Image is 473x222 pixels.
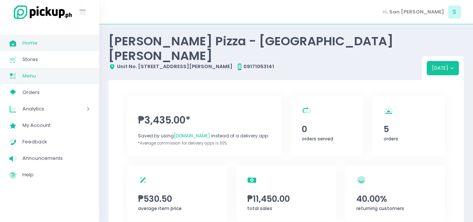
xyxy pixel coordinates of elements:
[138,205,182,212] span: average item price
[22,137,90,147] span: Feedback
[302,136,333,142] span: orders served
[384,123,434,136] span: 5
[22,38,90,48] span: Home
[108,63,422,70] div: Unit No. [STREET_ADDRESS][PERSON_NAME] 09171053141
[302,123,352,136] span: 0
[22,55,90,64] span: Stores
[22,104,65,114] span: Analytics
[174,133,210,139] span: [DOMAIN_NAME]
[138,113,270,128] span: ₱3,435.00*
[383,8,388,16] span: Hi,
[108,34,422,63] div: [PERSON_NAME] Pizza - [GEOGRAPHIC_DATA][PERSON_NAME]
[356,192,434,205] span: 40.00%
[22,121,90,130] span: My Account
[9,4,73,20] img: logo
[138,192,216,205] span: ₱530.50
[236,165,336,222] a: ₱11,450.00total sales
[247,192,325,205] span: ₱11,450.00
[138,140,227,146] span: *Average commission for delivery apps is 30%
[22,71,90,81] span: Menu
[427,61,459,75] button: [DATE]
[247,205,272,212] span: total sales
[345,165,445,222] a: 40.00%returning customers
[372,96,445,156] a: 5orders
[356,205,404,212] span: returning customers
[291,96,363,156] a: 0orders served
[384,136,398,142] span: orders
[448,6,461,19] span: S
[22,170,90,180] span: Help
[127,165,227,222] a: ₱530.50average item price
[138,133,270,139] div: Saved by using instead of a delivery app
[22,88,90,97] span: Orders
[389,8,444,16] span: San [PERSON_NAME]
[22,153,90,163] span: Announcements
